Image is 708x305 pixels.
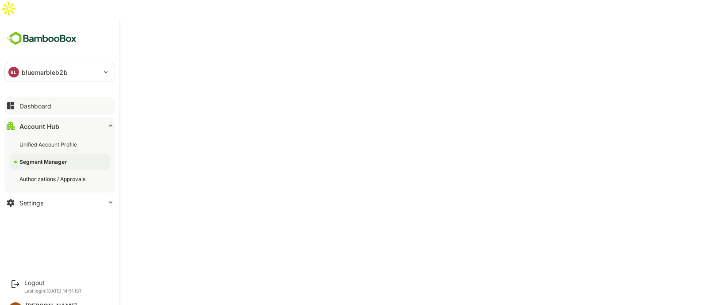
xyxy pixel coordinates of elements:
[19,158,69,166] div: Segment Manager
[5,63,115,81] div: BLbluemarbleb2b
[4,97,115,115] button: Dashboard
[4,117,115,135] button: Account Hub
[19,102,51,110] div: Dashboard
[24,279,82,286] div: Logout
[19,141,79,148] div: Unified Account Profile
[4,194,115,212] button: Settings
[8,67,19,77] div: BL
[22,68,68,77] p: bluemarbleb2b
[19,175,87,183] div: Authorizations / Approvals
[19,123,59,130] div: Account Hub
[24,288,82,293] p: Last login: [DATE] 14:51 IST
[19,199,43,207] div: Settings
[4,30,79,47] img: BambooboxFullLogoMark.5f36c76dfaba33ec1ec1367b70bb1252.svg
